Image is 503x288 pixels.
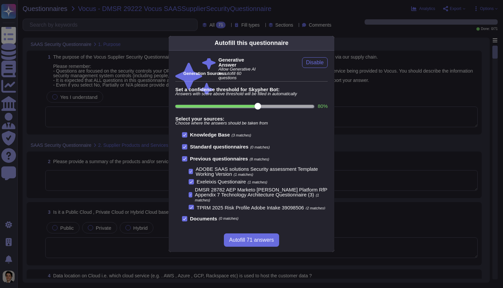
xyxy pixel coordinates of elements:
span: Disable [306,60,324,65]
b: Set a confidence threshold for Skypher Bot: [175,87,328,92]
span: Exeleixis Questionaire [197,179,246,184]
span: Allow Generative AI to autofill 60 questions [218,67,258,80]
span: (3 matches) [232,133,251,137]
b: Generation Sources : [183,71,226,76]
span: Choose where the answers should be taken from [175,121,328,126]
label: 80 % [318,104,328,109]
span: (1 matches) [248,180,267,184]
b: Generative Answer [218,57,258,67]
b: Knowledge Base [190,132,230,138]
button: Autofill 71 answers [224,233,279,247]
span: TPRM 2025 Risk Profile Adobe Intake 39098506 [197,205,304,210]
span: (1 matches) [234,172,253,176]
b: Standard questionnaires [190,144,249,149]
span: (0 matches) [250,145,270,149]
span: (2 matches) [306,206,325,210]
span: Answers with score above threshold will be filled in automatically [175,92,328,96]
span: ADOBE SAAS solutions Security assessment Template Working Version [196,166,318,177]
b: Select your sources: [175,116,328,121]
div: Autofill this questionnaire [215,39,288,48]
span: (0 matches) [219,217,239,220]
b: Previous questionnaires [190,156,248,161]
span: Autofill 71 answers [229,237,274,243]
span: (8 matches) [250,157,269,161]
span: DMSR 28782 AEP Marketo [PERSON_NAME] Platform RfP Appendix 7 Technology Architecture Questionnair... [195,187,327,197]
button: Disable [302,57,328,68]
b: Documents [190,216,217,221]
